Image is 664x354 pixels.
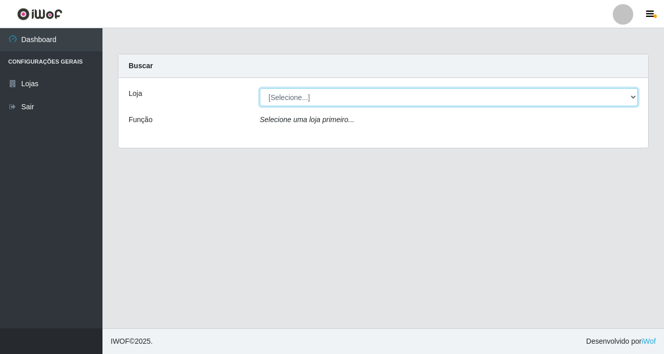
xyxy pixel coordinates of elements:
[129,88,142,99] label: Loja
[111,336,153,347] span: © 2025 .
[129,114,153,125] label: Função
[129,62,153,70] strong: Buscar
[260,115,354,124] i: Selecione uma loja primeiro...
[586,336,656,347] span: Desenvolvido por
[111,337,130,345] span: IWOF
[641,337,656,345] a: iWof
[17,8,63,21] img: CoreUI Logo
